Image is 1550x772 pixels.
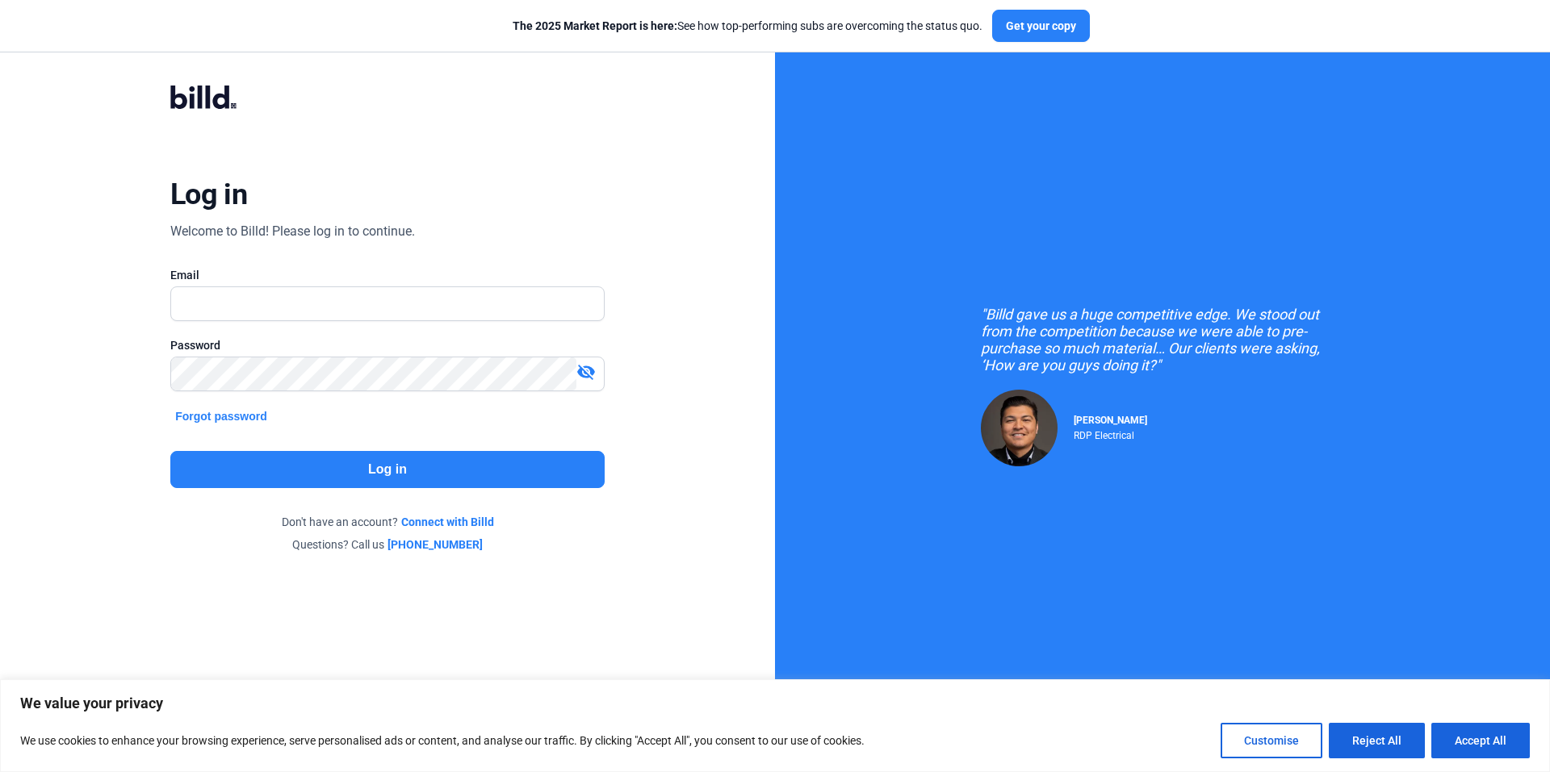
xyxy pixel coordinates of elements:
button: Customise [1221,723,1322,758]
a: [PHONE_NUMBER] [387,536,483,553]
div: Don't have an account? [170,514,605,530]
div: Questions? Call us [170,536,605,553]
button: Get your copy [992,10,1090,42]
p: We value your privacy [20,694,1530,713]
div: Log in [170,177,247,212]
div: See how top-performing subs are overcoming the status quo. [513,18,982,34]
span: The 2025 Market Report is here: [513,19,677,32]
div: Welcome to Billd! Please log in to continue. [170,222,415,241]
button: Reject All [1329,723,1425,758]
span: [PERSON_NAME] [1074,415,1147,426]
div: "Billd gave us a huge competitive edge. We stood out from the competition because we were able to... [981,306,1344,373]
div: RDP Electrical [1074,426,1147,441]
mat-icon: visibility_off [576,362,596,382]
img: Raul Pacheco [981,390,1058,466]
button: Accept All [1431,723,1530,758]
div: Email [170,267,605,283]
button: Log in [170,451,605,488]
div: Password [170,337,605,353]
p: We use cookies to enhance your browsing experience, serve personalised ads or content, and analys... [20,731,865,750]
button: Forgot password [170,407,272,425]
a: Connect with Billd [401,514,494,530]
